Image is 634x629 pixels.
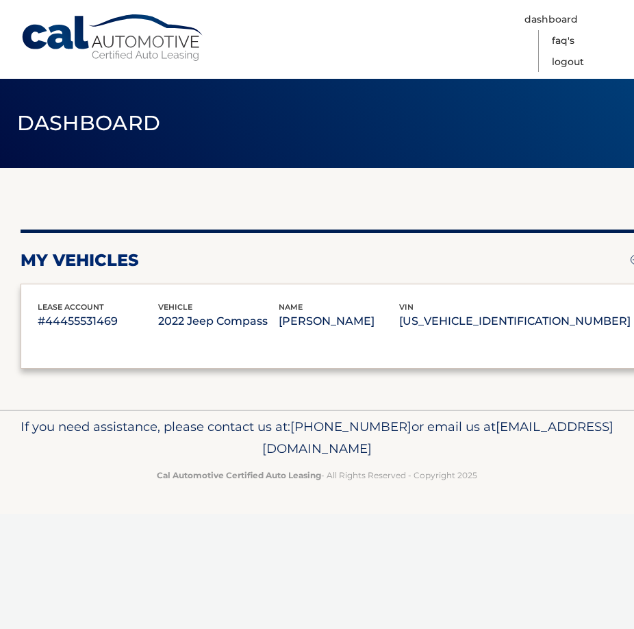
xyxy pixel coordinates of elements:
[158,312,279,331] p: 2022 Jeep Compass
[38,302,104,312] span: lease account
[552,51,584,73] a: Logout
[21,416,613,460] p: If you need assistance, please contact us at: or email us at
[38,351,118,360] span: Monthly Payment
[279,312,399,331] p: [PERSON_NAME]
[279,302,303,312] span: name
[38,312,158,331] p: #44455531469
[334,351,442,360] span: Total Monthly Payment
[186,351,270,360] span: Monthly sales Tax
[21,250,139,271] h2: my vehicles
[157,470,321,480] strong: Cal Automotive Certified Auto Leasing
[552,30,574,51] a: FAQ's
[158,302,192,312] span: vehicle
[399,302,414,312] span: vin
[399,312,631,331] p: [US_VEHICLE_IDENTIFICATION_NUMBER]
[21,468,613,482] p: - All Rights Reserved - Copyright 2025
[524,9,578,30] a: Dashboard
[290,419,411,434] span: [PHONE_NUMBER]
[17,110,161,136] span: Dashboard
[262,419,613,456] span: [EMAIL_ADDRESS][DOMAIN_NAME]
[21,14,205,62] a: Cal Automotive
